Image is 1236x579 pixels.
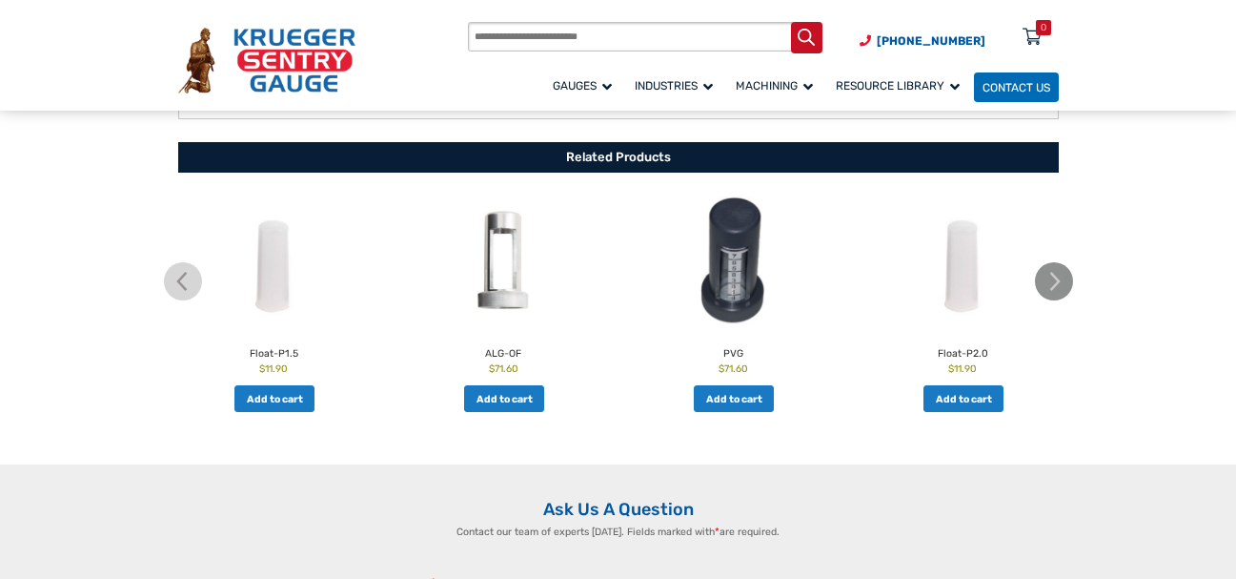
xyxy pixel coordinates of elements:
[1041,20,1046,35] div: 0
[974,72,1059,102] a: Contact Us
[164,262,202,300] img: chevron-left.svg
[719,362,748,375] bdi: 71.60
[164,341,384,362] h2: Float-P1.5
[626,70,727,103] a: Industries
[877,34,985,48] span: [PHONE_NUMBER]
[948,362,954,375] span: $
[719,362,724,375] span: $
[853,194,1073,330] img: Float-P
[178,142,1059,172] h2: Related Products
[635,79,713,93] span: Industries
[544,70,626,103] a: Gauges
[164,194,384,376] a: Float-P1.5 $11.90
[827,70,974,103] a: Resource Library
[178,28,355,93] img: Krueger Sentry Gauge
[736,79,813,93] span: Machining
[394,194,614,376] a: ALG-OF $71.60
[923,385,1003,412] a: Add to cart: “Float-P2.0”
[623,194,843,376] a: PVG $71.60
[164,194,384,330] img: Float-P1.5
[860,32,985,50] a: Phone Number (920) 434-8860
[836,79,960,93] span: Resource Library
[259,362,265,375] span: $
[489,362,495,375] span: $
[853,194,1073,376] a: Float-P2.0 $11.90
[394,194,614,330] img: ALG-OF
[694,385,774,412] a: Add to cart: “PVG”
[464,385,544,412] a: Add to cart: “ALG-OF”
[727,70,827,103] a: Machining
[394,341,614,362] h2: ALG-OF
[623,194,843,330] img: PVG
[489,362,518,375] bdi: 71.60
[259,362,288,375] bdi: 11.90
[853,341,1073,362] h2: Float-P2.0
[948,362,977,375] bdi: 11.90
[178,499,1059,521] h2: Ask Us A Question
[1035,262,1073,300] img: chevron-right.svg
[386,525,851,540] p: Contact our team of experts [DATE]. Fields marked with are required.
[553,79,612,93] span: Gauges
[623,341,843,362] h2: PVG
[983,81,1050,94] span: Contact Us
[234,385,314,412] a: Add to cart: “Float-P1.5”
